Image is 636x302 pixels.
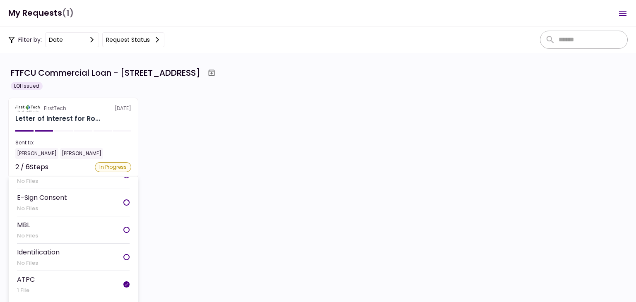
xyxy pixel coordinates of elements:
[15,148,58,159] div: [PERSON_NAME]
[17,204,67,213] div: No Files
[17,259,60,267] div: No Files
[17,192,67,203] div: E-Sign Consent
[17,274,35,285] div: ATPC
[204,65,219,80] button: Archive workflow
[17,286,35,295] div: 1 File
[8,5,74,22] h1: My Requests
[15,105,41,112] img: Partner logo
[11,82,43,90] div: LOI Issued
[15,105,131,112] div: [DATE]
[95,162,131,172] div: In Progress
[60,148,103,159] div: [PERSON_NAME]
[17,247,60,257] div: Identification
[45,32,99,47] button: date
[15,139,131,146] div: Sent to:
[15,114,100,124] div: Letter of Interest for Rocky Creek MH Park LLC 987 Hwy 11 South Ellisville MS
[17,232,38,240] div: No Files
[44,105,66,112] div: FirstTech
[62,5,74,22] span: (1)
[11,67,200,79] div: FTFCU Commercial Loan - [STREET_ADDRESS]
[15,162,48,172] div: 2 / 6 Steps
[17,220,38,230] div: MBL
[49,35,63,44] div: date
[102,32,164,47] button: Request status
[8,32,164,47] div: Filter by:
[613,3,633,23] button: Open menu
[17,177,73,185] div: No Files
